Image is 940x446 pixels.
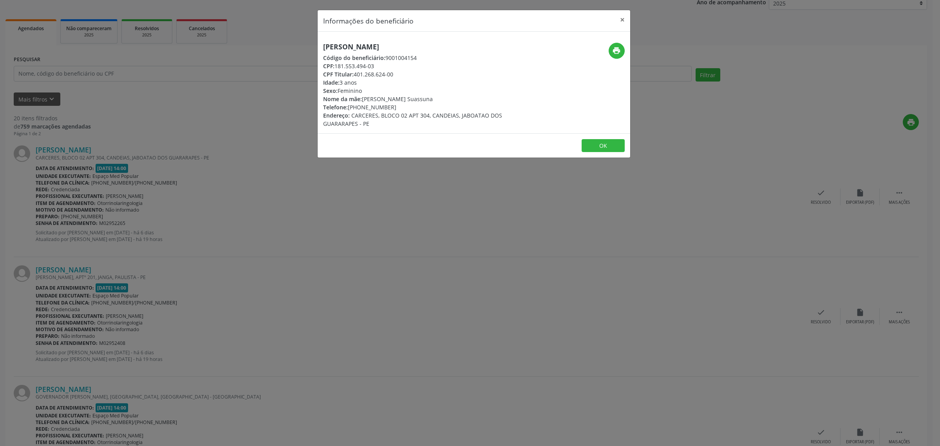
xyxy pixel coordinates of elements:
[323,87,338,94] span: Sexo:
[323,95,521,103] div: [PERSON_NAME] Suassuna
[615,10,630,29] button: Close
[323,54,385,62] span: Código do beneficiário:
[323,43,521,51] h5: [PERSON_NAME]
[323,62,521,70] div: 181.553.494-03
[582,139,625,152] button: OK
[323,78,521,87] div: 3 anos
[609,43,625,59] button: print
[323,103,348,111] span: Telefone:
[323,16,414,26] h5: Informações do beneficiário
[323,87,521,95] div: Feminino
[323,62,334,70] span: CPF:
[323,112,502,127] span: CARCERES, BLOCO 02 APT 304, CANDEIAS, JABOATAO DOS GUARARAPES - PE
[323,112,350,119] span: Endereço:
[323,79,340,86] span: Idade:
[323,95,362,103] span: Nome da mãe:
[323,103,521,111] div: [PHONE_NUMBER]
[612,46,621,55] i: print
[323,70,521,78] div: 401.268.624-00
[323,71,354,78] span: CPF Titular:
[323,54,521,62] div: 9001004154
